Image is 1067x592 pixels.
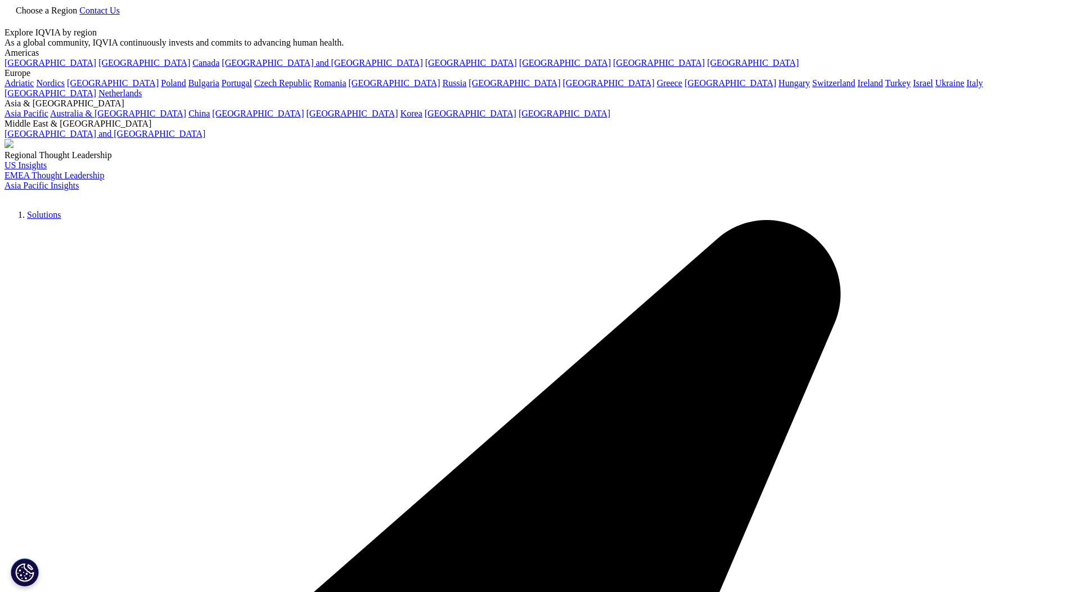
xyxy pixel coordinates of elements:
div: As a global community, IQVIA continuously invests and commits to advancing human health. [4,38,1063,48]
span: Choose a Region [16,6,77,15]
a: [GEOGRAPHIC_DATA] [4,58,96,68]
a: Ukraine [935,78,965,88]
a: [GEOGRAPHIC_DATA] [212,109,304,118]
a: [GEOGRAPHIC_DATA] and [GEOGRAPHIC_DATA] [4,129,205,138]
div: Americas [4,48,1063,58]
div: Regional Thought Leadership [4,150,1063,160]
a: Hungary [778,78,810,88]
a: Nordics [36,78,65,88]
a: [GEOGRAPHIC_DATA] and [GEOGRAPHIC_DATA] [222,58,422,68]
a: [GEOGRAPHIC_DATA] [563,78,655,88]
a: Romania [314,78,346,88]
a: Czech Republic [254,78,312,88]
a: [GEOGRAPHIC_DATA] [519,58,611,68]
img: 2093_analyzing-data-using-big-screen-display-and-laptop.png [4,139,13,148]
a: Korea [400,109,422,118]
a: US Insights [4,160,47,170]
a: Bulgaria [188,78,219,88]
a: Netherlands [98,88,142,98]
a: Israel [913,78,933,88]
a: Poland [161,78,186,88]
div: Europe [4,68,1063,78]
a: [GEOGRAPHIC_DATA] [349,78,440,88]
a: Portugal [222,78,252,88]
a: Asia Pacific Insights [4,181,79,190]
a: [GEOGRAPHIC_DATA] [425,58,517,68]
a: Canada [192,58,219,68]
a: Asia Pacific [4,109,48,118]
a: [GEOGRAPHIC_DATA] [613,58,705,68]
a: [GEOGRAPHIC_DATA] [707,58,799,68]
div: Middle East & [GEOGRAPHIC_DATA] [4,119,1063,129]
a: Contact Us [79,6,120,15]
a: [GEOGRAPHIC_DATA] [4,88,96,98]
a: [GEOGRAPHIC_DATA] [469,78,560,88]
a: [GEOGRAPHIC_DATA] [425,109,516,118]
a: Adriatic [4,78,34,88]
a: [GEOGRAPHIC_DATA] [685,78,776,88]
a: [GEOGRAPHIC_DATA] [67,78,159,88]
a: Russia [443,78,467,88]
a: [GEOGRAPHIC_DATA] [307,109,398,118]
a: EMEA Thought Leadership [4,171,104,180]
div: Explore IQVIA by region [4,28,1063,38]
a: Solutions [27,210,61,219]
div: Asia & [GEOGRAPHIC_DATA] [4,98,1063,109]
button: Cookie-instellingen [11,558,39,586]
a: Switzerland [812,78,855,88]
a: Australia & [GEOGRAPHIC_DATA] [50,109,186,118]
a: [GEOGRAPHIC_DATA] [98,58,190,68]
a: Ireland [858,78,883,88]
a: Greece [657,78,682,88]
a: [GEOGRAPHIC_DATA] [519,109,610,118]
a: China [188,109,210,118]
a: Turkey [885,78,911,88]
a: Italy [966,78,983,88]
